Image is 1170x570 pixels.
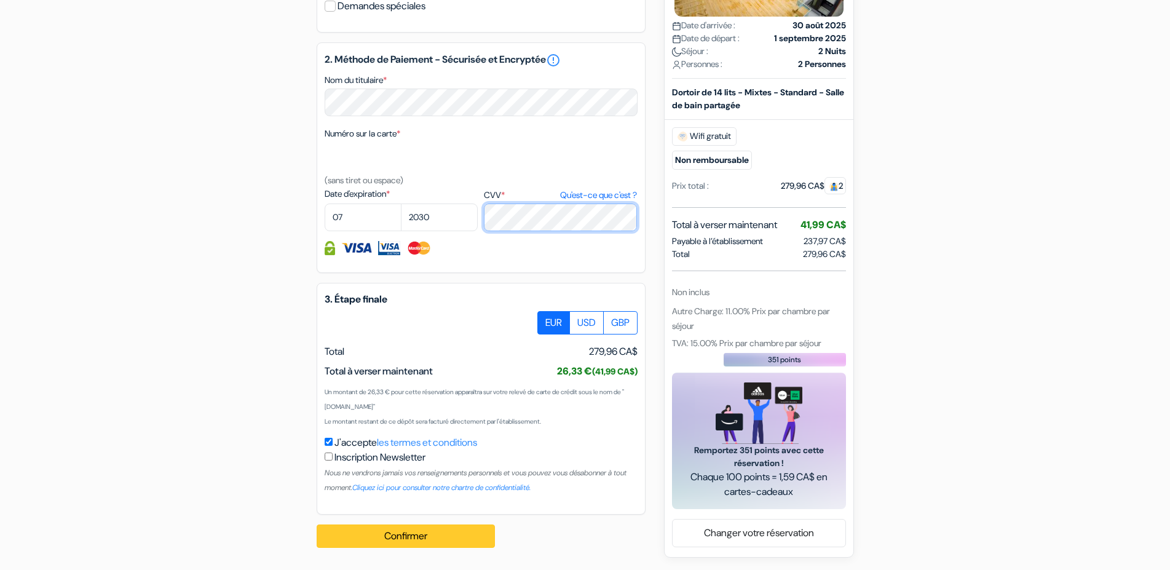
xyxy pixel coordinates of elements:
div: Non inclus [672,285,846,298]
h5: 3. Étape finale [325,293,638,305]
img: free_wifi.svg [678,131,687,141]
label: CVV [484,189,637,202]
span: Autre Charge: 11.00% Prix par chambre par séjour [672,305,830,331]
a: Qu'est-ce que c'est ? [560,189,637,202]
strong: 2 Personnes [798,57,846,70]
span: Total à verser maintenant [672,217,777,232]
div: 279,96 CA$ [781,179,846,192]
span: Date d'arrivée : [672,18,735,31]
b: Dortoir de 14 lits - Mixtes - Standard - Salle de bain partagée [672,86,844,110]
small: Un montant de 26,33 € pour cette réservation apparaîtra sur votre relevé de carte de crédit sous ... [325,388,624,411]
label: GBP [603,311,638,334]
img: Visa Electron [378,241,400,255]
small: Le montant restant de ce dépôt sera facturé directement par l'établissement. [325,418,541,426]
a: les termes et conditions [377,436,477,449]
span: 237,97 CA$ [804,235,846,246]
label: USD [569,311,604,334]
small: (sans tiret ou espace) [325,175,403,186]
label: Inscription Newsletter [334,450,425,465]
small: (41,99 CA$) [592,366,638,377]
small: Non remboursable [672,150,752,169]
small: Nous ne vendrons jamais vos renseignements personnels et vous pouvez vous désabonner à tout moment. [325,468,627,493]
strong: 1 septembre 2025 [774,31,846,44]
label: Date d'expiration [325,188,478,200]
span: Wifi gratuit [672,127,737,145]
span: 26,33 € [557,365,638,378]
label: J'accepte [334,435,477,450]
label: Nom du titulaire [325,74,387,87]
span: 279,96 CA$ [803,247,846,260]
span: 279,96 CA$ [589,344,638,359]
span: Personnes : [672,57,722,70]
img: Information de carte de crédit entièrement encryptée et sécurisée [325,241,335,255]
strong: 2 Nuits [818,44,846,57]
span: Total à verser maintenant [325,365,433,378]
span: Séjour : [672,44,708,57]
img: Master Card [406,241,432,255]
img: calendar.svg [672,21,681,30]
img: user_icon.svg [672,60,681,69]
strong: 30 août 2025 [793,18,846,31]
span: Total [325,345,344,358]
a: Changer votre réservation [673,521,845,545]
span: 41,99 CA$ [800,218,846,231]
a: Cliquez ici pour consulter notre chartre de confidentialité. [352,483,531,493]
img: moon.svg [672,47,681,56]
h5: 2. Méthode de Paiement - Sécurisée et Encryptée [325,53,638,68]
span: Payable à l’établissement [672,234,763,247]
a: error_outline [546,53,561,68]
div: Prix total : [672,179,709,192]
span: Remportez 351 points avec cette réservation ! [687,444,831,470]
span: 2 [824,176,846,194]
img: calendar.svg [672,34,681,43]
label: EUR [537,311,570,334]
span: Total [672,247,690,260]
img: gift_card_hero_new.png [716,382,802,444]
span: TVA: 15.00% Prix par chambre par séjour [672,337,821,348]
img: guest.svg [829,181,839,191]
span: Chaque 100 points = 1,59 CA$ en cartes-cadeaux [687,470,831,499]
span: 351 points [768,354,801,365]
div: Basic radio toggle button group [538,311,638,334]
button: Confirmer [317,524,495,548]
label: Numéro sur la carte [325,127,400,140]
img: Visa [341,241,372,255]
span: Date de départ : [672,31,740,44]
